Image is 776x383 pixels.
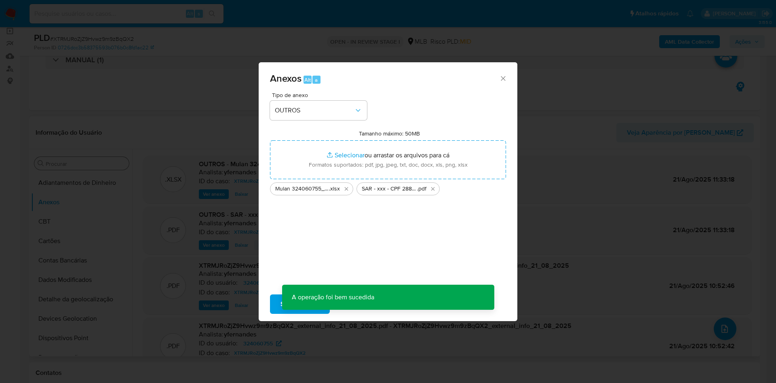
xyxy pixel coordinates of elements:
[417,185,426,193] span: .pdf
[329,185,340,193] span: .xlsx
[359,130,420,137] label: Tamanho máximo: 50MB
[304,76,311,84] span: Alt
[344,295,370,313] span: Cancelar
[428,184,438,194] button: Excluir SAR - xxx - CPF 28870035859 - ANGELICA VILMA DE FREITAS.pdf
[275,106,354,114] span: OUTROS
[270,179,506,195] ul: Arquivos selecionados
[280,295,319,313] span: Subir arquivo
[499,74,506,82] button: Fechar
[362,185,417,193] span: SAR - xxx - CPF 28870035859 - [PERSON_NAME]
[270,294,330,314] button: Subir arquivo
[272,92,369,98] span: Tipo de anexo
[282,285,384,310] p: A operação foi bem sucedida
[270,71,302,85] span: Anexos
[275,185,329,193] span: Mulan 324060755_2025_08_21_07_53_48
[315,76,318,84] span: a
[342,184,351,194] button: Excluir Mulan 324060755_2025_08_21_07_53_48.xlsx
[270,101,367,120] button: OUTROS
